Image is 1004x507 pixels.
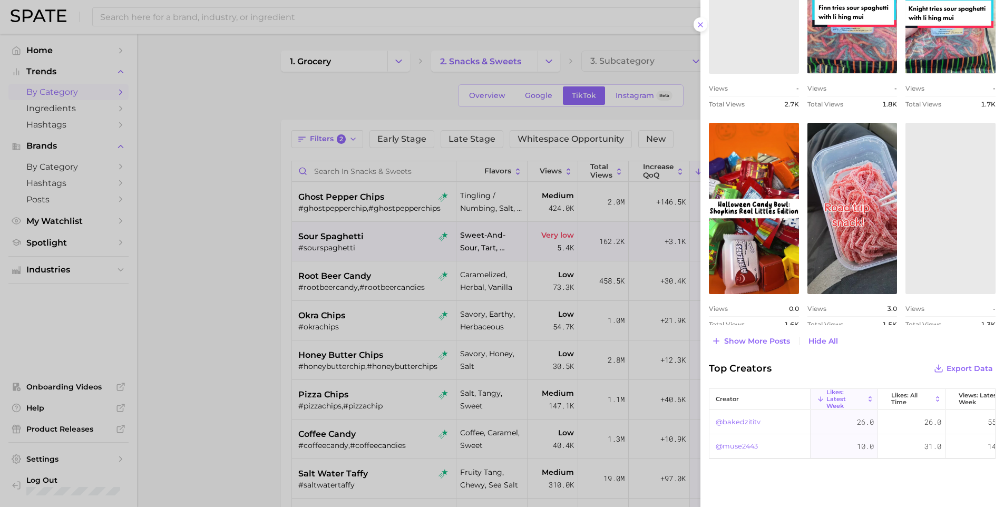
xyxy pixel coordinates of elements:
[709,320,745,328] span: Total Views
[931,361,996,376] button: Export Data
[959,392,999,406] span: Views: Latest Week
[807,305,826,313] span: Views
[882,100,897,108] span: 1.8k
[724,337,790,346] span: Show more posts
[709,100,745,108] span: Total Views
[947,364,993,373] span: Export Data
[716,416,761,428] a: @bakedzititv
[806,334,841,348] button: Hide All
[709,361,772,376] span: Top Creators
[857,440,874,453] span: 10.0
[905,320,941,328] span: Total Views
[857,416,874,428] span: 26.0
[878,389,945,409] button: Likes: All Time
[905,305,924,313] span: Views
[905,100,941,108] span: Total Views
[709,305,728,313] span: Views
[891,392,932,406] span: Likes: All Time
[709,334,793,348] button: Show more posts
[981,320,996,328] span: 1.3k
[784,320,799,328] span: 1.6k
[905,84,924,92] span: Views
[808,337,838,346] span: Hide All
[716,440,758,453] a: @muse2443
[826,389,864,409] span: Likes: Latest Week
[709,84,728,92] span: Views
[981,100,996,108] span: 1.7k
[993,305,996,313] span: -
[924,416,941,428] span: 26.0
[894,84,897,92] span: -
[807,100,843,108] span: Total Views
[784,100,799,108] span: 2.7k
[807,320,843,328] span: Total Views
[924,440,941,453] span: 31.0
[993,84,996,92] span: -
[796,84,799,92] span: -
[811,389,878,409] button: Likes: Latest Week
[807,84,826,92] span: Views
[716,396,739,403] span: creator
[789,305,799,313] span: 0.0
[887,305,897,313] span: 3.0
[882,320,897,328] span: 1.5k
